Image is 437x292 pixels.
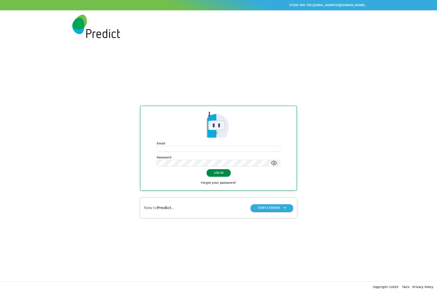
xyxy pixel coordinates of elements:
[72,2,365,8] div: |
[157,155,281,159] h4: Password
[157,205,171,210] b: Predict
[207,169,231,176] button: LOG IN
[144,205,174,211] div: New to ...
[250,204,293,211] button: START A TENDER
[313,3,365,7] a: [EMAIL_ADDRESS][DOMAIN_NAME]
[72,15,120,38] img: Predict Mobile
[290,3,311,7] a: 07500 900 700
[204,111,233,140] img: Predict Mobile
[402,285,410,289] a: T&Cs
[157,141,281,145] h4: Email
[201,180,236,186] a: Forgot your password?
[412,285,433,289] a: Privacy Policy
